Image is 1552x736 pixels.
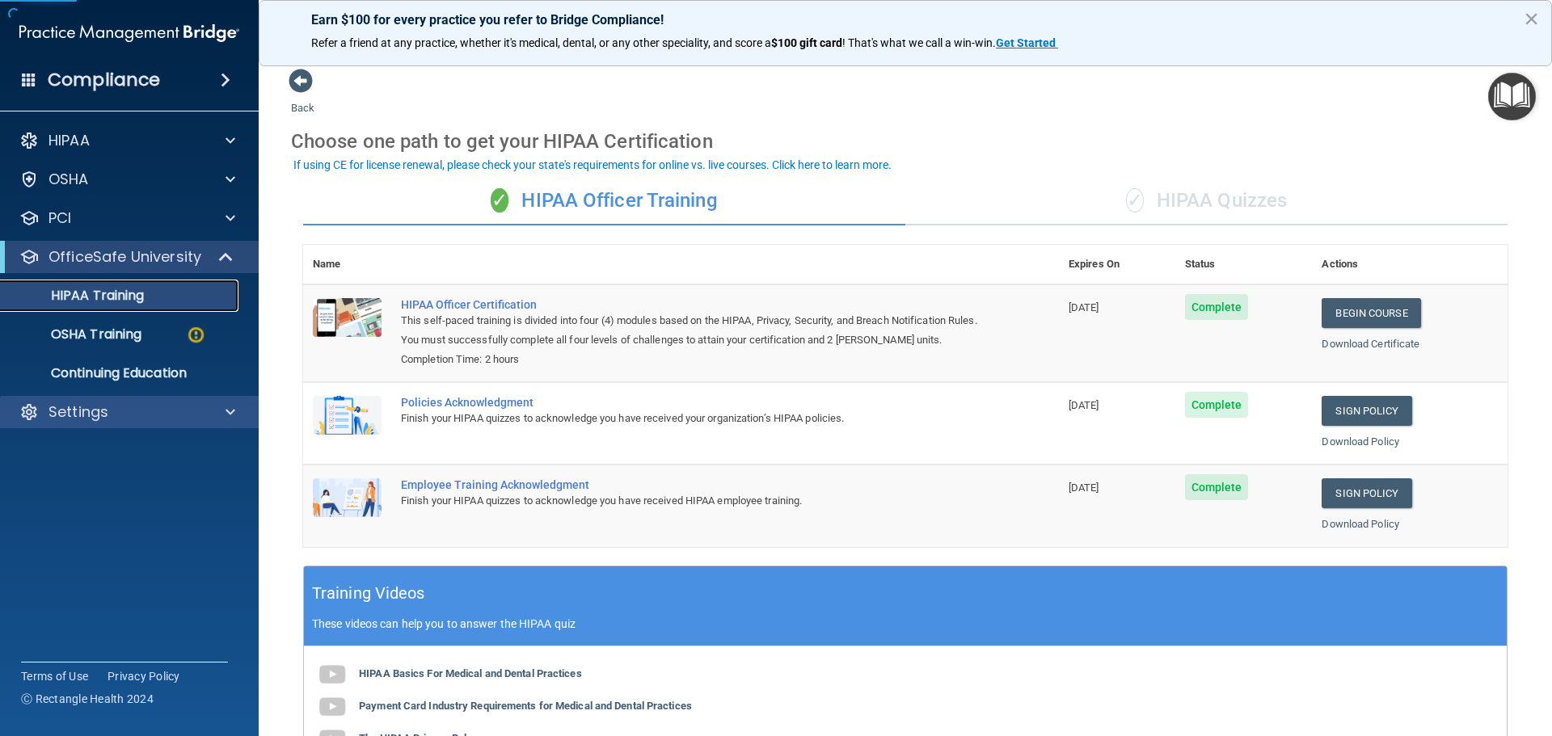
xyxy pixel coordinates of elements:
span: Complete [1185,294,1249,320]
div: HIPAA Quizzes [905,177,1508,225]
a: Privacy Policy [108,668,180,684]
p: These videos can help you to answer the HIPAA quiz [312,617,1499,630]
span: ! That's what we call a win-win. [842,36,996,49]
b: HIPAA Basics For Medical and Dental Practices [359,667,582,679]
h4: Compliance [48,69,160,91]
span: Refer a friend at any practice, whether it's medical, dental, or any other speciality, and score a [311,36,771,49]
h5: Training Videos [312,579,425,608]
span: [DATE] [1069,301,1099,313]
img: warning-circle.0cc9ac19.png [186,325,206,345]
button: Close [1524,6,1539,32]
a: Terms of Use [21,668,88,684]
span: Complete [1185,392,1249,418]
button: Open Resource Center [1488,73,1536,120]
p: Continuing Education [11,365,231,381]
p: Earn $100 for every practice you refer to Bridge Compliance! [311,12,1499,27]
a: HIPAA [19,131,235,150]
button: If using CE for license renewal, please check your state's requirements for online vs. live cours... [291,157,894,173]
p: PCI [48,208,71,228]
a: Sign Policy [1322,478,1411,508]
img: PMB logo [19,17,239,49]
p: OSHA [48,170,89,189]
a: Download Policy [1322,435,1399,448]
div: HIPAA Officer Training [303,177,905,225]
span: [DATE] [1069,399,1099,411]
div: This self-paced training is divided into four (4) modules based on the HIPAA, Privacy, Security, ... [401,311,978,350]
a: OSHA [19,170,235,189]
a: Back [291,82,314,114]
a: Get Started [996,36,1058,49]
div: Employee Training Acknowledgment [401,478,978,491]
img: gray_youtube_icon.38fcd6cc.png [316,658,348,691]
p: OfficeSafe University [48,247,201,267]
div: Finish your HIPAA quizzes to acknowledge you have received your organization’s HIPAA policies. [401,409,978,428]
th: Status [1175,245,1313,284]
th: Name [303,245,391,284]
img: gray_youtube_icon.38fcd6cc.png [316,691,348,723]
div: Choose one path to get your HIPAA Certification [291,118,1520,165]
a: Download Certificate [1322,338,1419,350]
a: Begin Course [1322,298,1420,328]
span: ✓ [491,188,508,212]
a: HIPAA Officer Certification [401,298,978,311]
a: Download Policy [1322,518,1399,530]
span: ✓ [1126,188,1144,212]
b: Payment Card Industry Requirements for Medical and Dental Practices [359,700,692,712]
div: Policies Acknowledgment [401,396,978,409]
a: PCI [19,208,235,228]
span: Complete [1185,474,1249,500]
strong: $100 gift card [771,36,842,49]
a: Settings [19,402,235,422]
p: HIPAA Training [11,288,144,304]
a: OfficeSafe University [19,247,234,267]
div: If using CE for license renewal, please check your state's requirements for online vs. live cours... [293,159,892,170]
p: Settings [48,402,108,422]
span: [DATE] [1069,482,1099,494]
div: Finish your HIPAA quizzes to acknowledge you have received HIPAA employee training. [401,491,978,511]
span: Ⓒ Rectangle Health 2024 [21,691,154,707]
th: Actions [1312,245,1508,284]
div: Completion Time: 2 hours [401,350,978,369]
strong: Get Started [996,36,1056,49]
th: Expires On [1059,245,1175,284]
p: OSHA Training [11,326,141,343]
p: HIPAA [48,131,90,150]
a: Sign Policy [1322,396,1411,426]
